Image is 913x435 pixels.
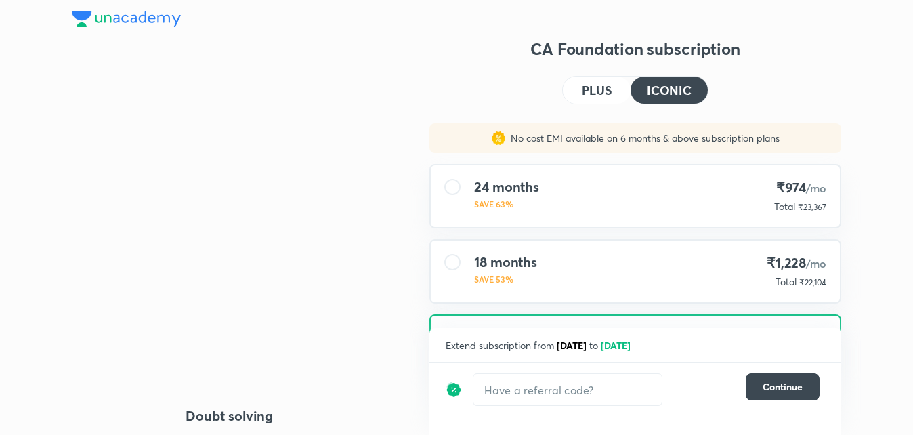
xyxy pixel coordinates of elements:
p: No cost EMI available on 6 months & above subscription plans [505,131,780,145]
h3: CA Foundation subscription [429,38,841,60]
span: ₹23,367 [798,202,826,212]
h4: ₹1,228 [767,254,826,272]
img: Company Logo [72,11,181,27]
span: /mo [806,181,826,195]
img: discount [446,373,462,406]
p: Total [774,200,795,213]
p: Total [776,275,797,289]
span: ₹22,104 [799,277,826,287]
img: sales discount [492,131,505,145]
p: SAVE 63% [474,198,539,210]
input: Have a referral code? [473,374,662,406]
span: [DATE] [557,339,587,352]
button: PLUS [563,77,631,104]
button: Continue [746,373,820,400]
h4: PLUS [582,84,612,96]
h4: 24 months [474,179,539,195]
span: [DATE] [601,339,631,352]
h4: Doubt solving [72,406,386,426]
h4: ICONIC [647,84,692,96]
h4: ₹974 [769,179,826,197]
button: ICONIC [631,77,708,104]
p: SAVE 53% [474,273,537,285]
img: yH5BAEAAAAALAAAAAABAAEAAAIBRAA7 [72,136,386,371]
span: Extend subscription from to [446,339,633,352]
span: Continue [763,380,803,394]
p: To be paid as a one-time payment [419,390,852,400]
h4: 18 months [474,254,537,270]
span: /mo [806,256,826,270]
